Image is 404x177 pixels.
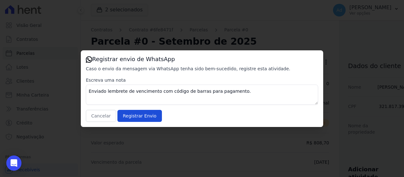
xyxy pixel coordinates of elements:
[86,55,318,63] h3: Registrar envio de WhatsApp
[86,85,318,105] textarea: Enviado lembrete de vencimento com código de barras para pagamento.
[86,77,318,83] label: Escreva uma nota
[86,66,318,72] p: Caso o envio da mensagem via WhatsApp tenha sido bem-sucedido, registre esta atividade.
[6,155,21,171] div: Open Intercom Messenger
[86,110,116,122] button: Cancelar
[117,110,162,122] input: Registrar Envio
